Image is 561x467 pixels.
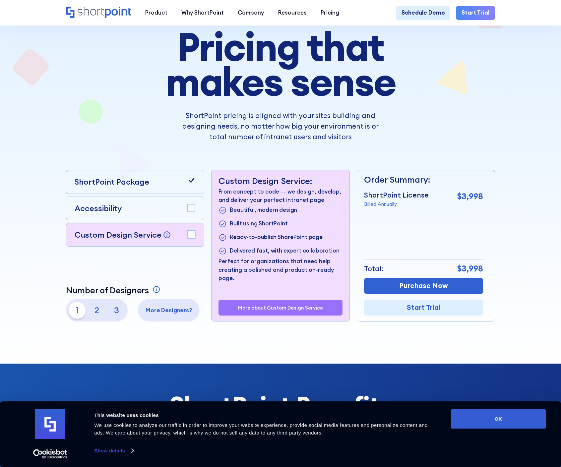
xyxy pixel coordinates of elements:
a: Pricing [314,6,346,20]
a: Why ShortPoint [174,6,231,20]
p: Number of Designers [66,285,149,295]
p: $3,998 [457,190,483,203]
img: logo [35,409,65,439]
p: Total: [364,263,383,274]
p: Ready-to-publish SharePoint page [230,233,323,242]
p: Billed Annually [364,201,429,208]
a: Purchase Now [364,278,483,294]
span: We use cookies to analyze our traffic in order to improve your website experience, provide social... [94,422,428,436]
div: This website uses cookies [94,411,436,419]
a: Home [66,7,131,19]
p: $3,998 [457,262,483,275]
div: Resources [278,9,307,17]
p: Perfect for organizations that need help creating a polished and production-ready page. [218,257,342,282]
p: Beautiful, modern design [230,206,297,215]
h2: ShortPoint Benefits [66,392,495,420]
a: Start Trial [364,300,483,316]
p: ShortPoint Package [75,176,149,188]
p: 2 [88,302,105,319]
p: ShortPoint License [364,190,429,201]
h1: Pricing that makes sense [123,29,438,99]
div: Company [238,9,264,17]
div: Product [145,9,167,17]
p: Order Summary: [364,173,483,186]
p: 1 [69,302,86,319]
a: Number of Designers [66,285,162,295]
a: More about Custom Design Service [238,305,323,311]
a: Product [138,6,174,20]
p: Custom Design Service: [218,176,342,186]
p: ShortPoint pricing is aligned with your sites building and designing needs, no matter how big you... [175,110,386,142]
a: Company [231,6,271,20]
iframe: Chat Widget [442,390,561,467]
a: Resources [271,6,313,20]
p: More Designers? [141,306,197,315]
a: Start Trial [456,6,495,20]
a: Show details [94,446,133,456]
p: Custom Design Service [75,230,161,240]
p: Accessibility [75,203,122,214]
p: Built using ShortPoint [230,219,287,229]
a: Usercentrics Cookiebot - opens in a new window [21,449,79,459]
p: From concept to code — we design, develop, and deliver your perfect intranet page [218,188,342,204]
p: 3 [108,302,125,319]
a: Schedule Demo [396,6,451,20]
div: Why ShortPoint [181,9,224,17]
p: Delivered fast, with expert collaboration [230,247,339,256]
button: OK [451,409,546,429]
div: Pricing [321,9,339,17]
